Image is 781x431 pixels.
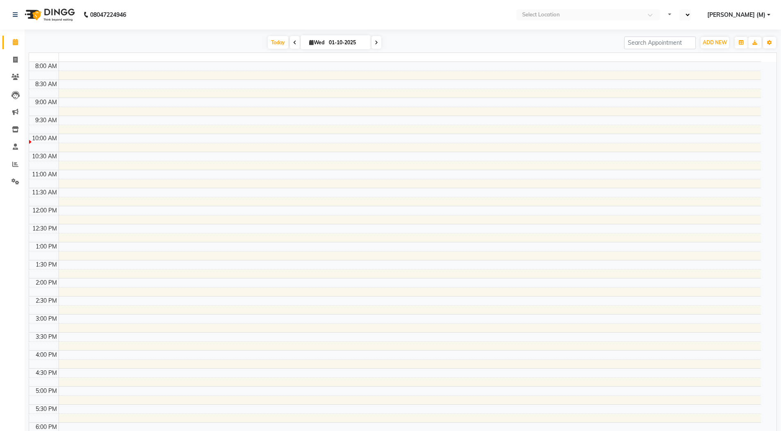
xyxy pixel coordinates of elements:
span: Wed [307,39,326,46]
div: 4:00 PM [34,351,59,359]
div: 12:00 PM [31,206,59,215]
button: ADD NEW [701,37,729,48]
div: 1:00 PM [34,242,59,251]
input: Search Appointment [624,36,696,49]
div: 3:00 PM [34,315,59,323]
div: Select Location [522,11,560,19]
div: 8:00 AM [34,62,59,71]
div: 9:00 AM [34,98,59,107]
div: 2:00 PM [34,278,59,287]
div: 10:00 AM [30,134,59,143]
div: 10:30 AM [30,152,59,161]
img: logo [21,3,77,26]
div: 5:00 PM [34,387,59,395]
div: 2:30 PM [34,296,59,305]
span: [PERSON_NAME] (M) [707,11,765,19]
div: 8:30 AM [34,80,59,89]
div: 1:30 PM [34,260,59,269]
div: 3:30 PM [34,333,59,341]
span: Today [268,36,288,49]
input: 2025-10-01 [326,36,367,49]
div: 11:00 AM [30,170,59,179]
div: 12:30 PM [31,224,59,233]
b: 08047224946 [90,3,126,26]
span: ADD NEW [703,39,727,46]
div: 9:30 AM [34,116,59,125]
div: 4:30 PM [34,369,59,377]
div: 5:30 PM [34,405,59,413]
div: 11:30 AM [30,188,59,197]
